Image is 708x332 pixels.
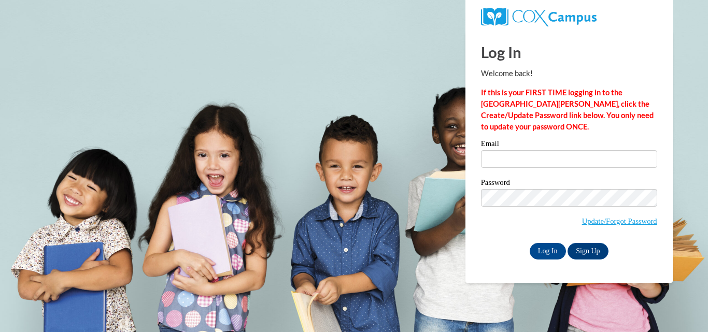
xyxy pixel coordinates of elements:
[481,8,597,26] img: COX Campus
[481,68,657,79] p: Welcome back!
[481,179,657,189] label: Password
[481,88,654,131] strong: If this is your FIRST TIME logging in to the [GEOGRAPHIC_DATA][PERSON_NAME], click the Create/Upd...
[481,12,597,21] a: COX Campus
[582,217,657,225] a: Update/Forgot Password
[568,243,608,259] a: Sign Up
[481,41,657,63] h1: Log In
[530,243,566,259] input: Log In
[481,140,657,150] label: Email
